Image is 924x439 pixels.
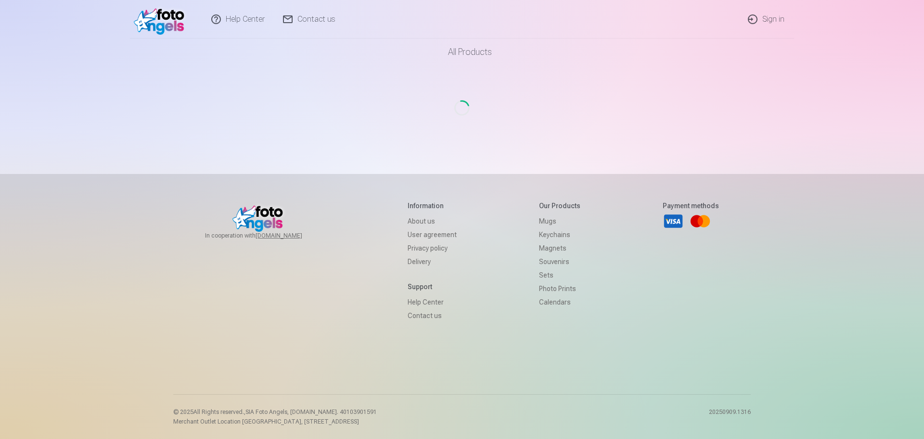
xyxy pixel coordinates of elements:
a: Privacy policy [408,241,457,255]
a: Delivery [408,255,457,268]
img: /v1 [134,4,189,35]
a: User agreement [408,228,457,241]
h5: Support [408,282,457,292]
span: SIA Foto Angels, [DOMAIN_NAME]. 40103901591 [245,409,377,415]
a: Help Center [408,295,457,309]
h5: Payment methods [663,201,719,211]
a: Sets [539,268,580,282]
a: Souvenirs [539,255,580,268]
h5: Our products [539,201,580,211]
a: Mugs [539,214,580,228]
p: Merchant Outlet Location [GEOGRAPHIC_DATA], [STREET_ADDRESS] [173,418,377,426]
span: In cooperation with [205,232,325,239]
a: Calendars [539,295,580,309]
a: [DOMAIN_NAME] [256,232,325,239]
a: Magnets [539,241,580,255]
a: About us [408,214,457,228]
a: Photo prints [539,282,580,295]
a: Contact us [408,309,457,322]
p: 20250909.1316 [709,408,751,426]
a: Keychains [539,228,580,241]
a: Visa [663,211,684,232]
h5: Information [408,201,457,211]
a: All products [421,39,503,66]
a: Mastercard [690,211,711,232]
p: © 2025 All Rights reserved. , [173,408,377,416]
